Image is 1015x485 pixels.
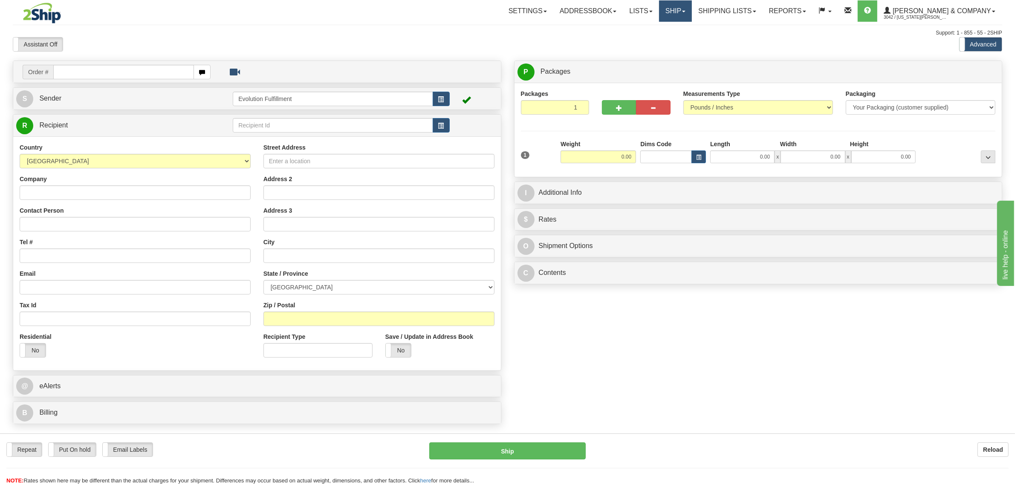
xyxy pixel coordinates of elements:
[20,344,46,357] label: No
[518,64,535,81] span: P
[518,211,999,228] a: $Rates
[780,140,797,148] label: Width
[20,301,36,309] label: Tax Id
[891,7,991,14] span: [PERSON_NAME] & Company
[263,206,292,215] label: Address 3
[995,199,1014,286] iframe: chat widget
[877,0,1002,22] a: [PERSON_NAME] & Company 3042 / [US_STATE][PERSON_NAME]
[561,140,580,148] label: Weight
[20,269,35,278] label: Email
[385,332,473,341] label: Save / Update in Address Book
[16,404,33,421] span: B
[850,140,869,148] label: Height
[263,143,306,152] label: Street Address
[16,90,33,107] span: S
[20,206,64,215] label: Contact Person
[23,65,53,79] span: Order #
[518,184,999,202] a: IAdditional Info
[553,0,623,22] a: Addressbook
[39,409,58,416] span: Billing
[6,5,79,15] div: live help - online
[39,121,68,129] span: Recipient
[103,443,153,456] label: Email Labels
[683,89,740,98] label: Measurements Type
[233,92,433,106] input: Sender Id
[263,301,295,309] label: Zip / Postal
[16,117,33,134] span: R
[845,150,851,163] span: x
[13,38,63,51] label: Assistant Off
[39,95,61,102] span: Sender
[49,443,96,456] label: Put On hold
[502,0,553,22] a: Settings
[263,175,292,183] label: Address 2
[518,63,999,81] a: P Packages
[16,378,33,395] span: @
[518,211,535,228] span: $
[960,38,1002,51] label: Advanced
[518,237,999,255] a: OShipment Options
[420,477,431,484] a: here
[521,89,549,98] label: Packages
[7,443,42,456] label: Repeat
[775,150,781,163] span: x
[13,2,71,24] img: logo3042.jpg
[263,238,275,246] label: City
[763,0,813,22] a: Reports
[13,29,1002,37] div: Support: 1 - 855 - 55 - 2SHIP
[710,140,730,148] label: Length
[263,332,306,341] label: Recipient Type
[518,264,999,282] a: CContents
[518,185,535,202] span: I
[16,117,209,134] a: R Recipient
[16,90,233,107] a: S Sender
[640,140,671,148] label: Dims Code
[541,68,570,75] span: Packages
[623,0,659,22] a: Lists
[20,143,43,152] label: Country
[983,446,1003,453] b: Reload
[692,0,762,22] a: Shipping lists
[6,477,23,484] span: NOTE:
[39,382,61,390] span: eAlerts
[20,332,52,341] label: Residential
[521,151,530,159] span: 1
[977,442,1009,457] button: Reload
[884,13,948,22] span: 3042 / [US_STATE][PERSON_NAME]
[846,89,876,98] label: Packaging
[16,378,498,395] a: @ eAlerts
[16,404,498,421] a: B Billing
[263,154,494,168] input: Enter a location
[518,265,535,282] span: C
[233,118,433,133] input: Recipient Id
[263,269,308,278] label: State / Province
[981,150,995,163] div: ...
[659,0,692,22] a: Ship
[20,238,33,246] label: Tel #
[429,442,586,459] button: Ship
[20,175,47,183] label: Company
[386,344,411,357] label: No
[518,238,535,255] span: O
